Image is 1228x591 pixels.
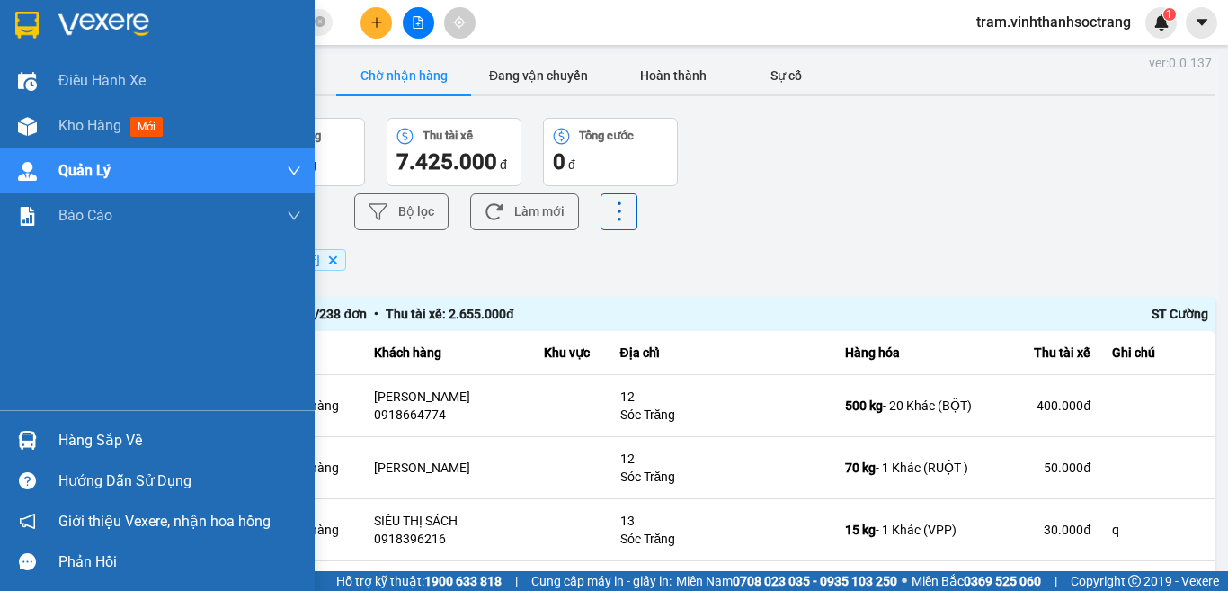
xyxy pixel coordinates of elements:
[741,58,831,94] button: Sự cố
[363,331,534,375] th: Khách hàng
[58,549,301,576] div: Phản hồi
[367,307,386,321] span: •
[1025,459,1091,477] div: 50.000 đ
[396,148,512,176] div: đ
[1025,397,1091,415] div: 400.000 đ
[19,472,36,489] span: question-circle
[515,571,518,591] span: |
[58,510,271,533] span: Giới thiệu Vexere, nhận hoa hồng
[412,16,424,29] span: file-add
[1194,14,1210,31] span: caret-down
[845,459,1003,477] div: - 1 Khác (RUỘT )
[360,7,392,39] button: plus
[287,164,301,178] span: down
[423,130,473,142] div: Thu tài xế
[58,427,301,454] div: Hàng sắp về
[374,459,523,477] div: [PERSON_NAME]
[754,304,1208,324] div: ST Cường
[453,16,466,29] span: aim
[18,162,37,181] img: warehouse-icon
[1054,571,1057,591] span: |
[620,406,823,424] div: Sóc Trăng
[471,58,606,94] button: Đang vận chuyển
[336,571,502,591] span: Hỗ trợ kỹ thuật:
[15,12,39,39] img: logo-vxr
[912,571,1041,591] span: Miền Bắc
[902,578,907,585] span: ⚪️
[374,388,523,406] div: [PERSON_NAME]
[543,118,678,186] button: Tổng cước0 đ
[130,117,163,137] span: mới
[533,331,609,375] th: Khu vực
[553,149,565,175] span: 0
[845,397,1003,415] div: - 20 Khác (BỘT)
[1166,8,1172,21] span: 1
[620,512,823,530] div: 13
[620,468,823,486] div: Sóc Trăng
[19,513,36,530] span: notification
[18,72,37,91] img: warehouse-icon
[444,7,476,39] button: aim
[610,331,834,375] th: Địa chỉ
[58,468,301,495] div: Hướng dẫn sử dụng
[620,530,823,548] div: Sóc Trăng
[845,523,876,537] span: 15 kg
[1025,521,1091,539] div: 30.000 đ
[845,521,1003,539] div: - 1 Khác (VPP)
[579,130,634,142] div: Tổng cước
[1149,54,1212,72] div: ver: 0.0.137
[58,69,146,92] span: Điều hành xe
[387,118,521,186] button: Thu tài xế7.425.000 đ
[845,398,883,413] span: 500 kg
[733,574,897,588] strong: 0708 023 035 - 0935 103 250
[620,450,823,468] div: 12
[531,571,672,591] span: Cung cấp máy in - giấy in:
[336,58,471,94] button: Chờ nhận hàng
[1128,575,1141,587] span: copyright
[606,58,741,94] button: Hoàn thành
[18,431,37,450] img: warehouse-icon
[315,16,325,27] span: close-circle
[354,193,449,230] button: Bộ lọc
[1186,7,1217,39] button: caret-down
[287,209,301,223] span: down
[403,7,434,39] button: file-add
[1025,342,1091,363] div: Thu tài xế
[374,512,523,530] div: SIÊU THỊ SÁCH
[374,406,523,424] div: 0918664774
[964,574,1041,588] strong: 0369 525 060
[18,207,37,226] img: solution-icon
[315,14,325,31] span: close-circle
[1153,14,1170,31] img: icon-new-feature
[1112,521,1205,539] div: q
[1101,331,1215,375] th: Ghi chú
[58,117,121,134] span: Kho hàng
[396,149,497,175] span: 7.425.000
[962,11,1145,33] span: tram.vinhthanhsoctrang
[1163,8,1176,21] sup: 1
[424,574,502,588] strong: 1900 633 818
[834,331,1014,375] th: Hàng hóa
[374,530,523,548] div: 0918396216
[327,255,338,265] svg: Delete
[19,553,36,570] span: message
[676,571,897,591] span: Miền Nam
[58,204,112,227] span: Báo cáo
[18,117,37,136] img: warehouse-icon
[370,16,383,29] span: plus
[470,193,579,230] button: Làm mới
[553,148,668,176] div: đ
[845,461,876,475] span: 70 kg
[58,159,111,182] span: Quản Lý
[620,388,823,406] div: 12
[300,304,754,324] div: 34 / 238 đơn Thu tài xế: 2.655.000 đ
